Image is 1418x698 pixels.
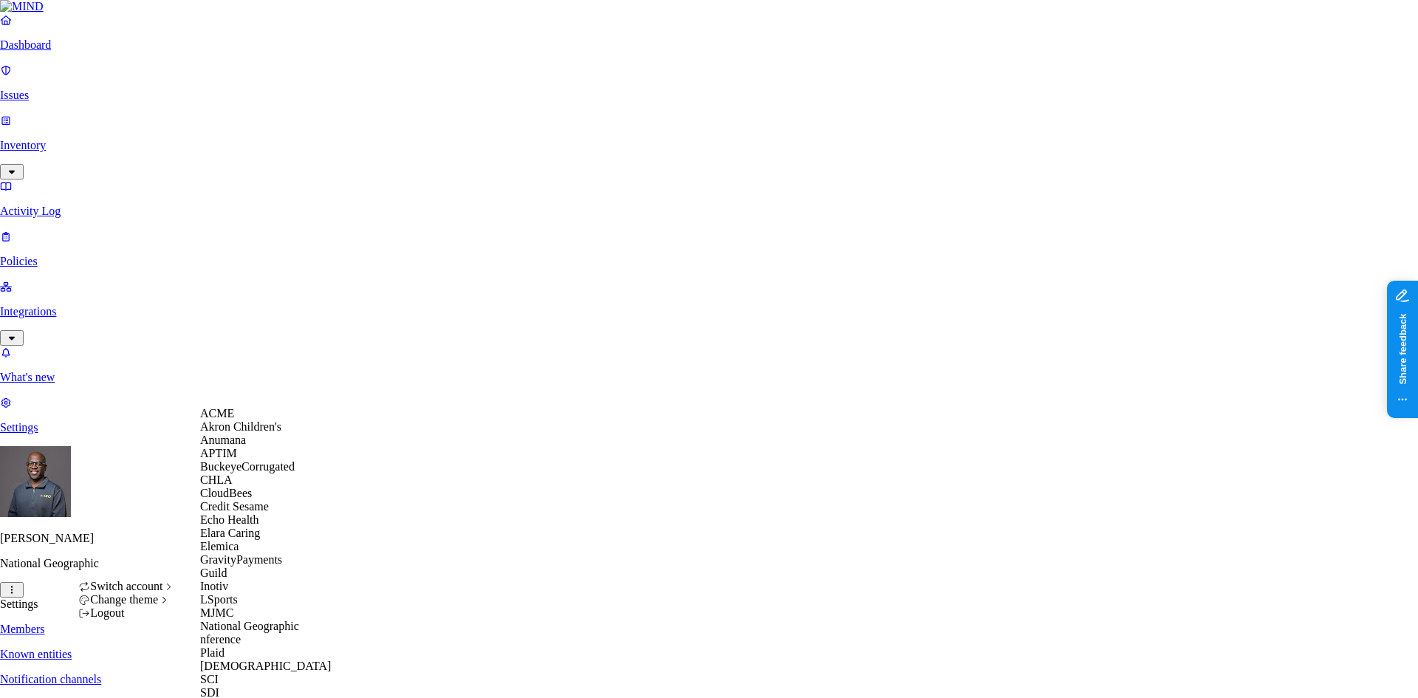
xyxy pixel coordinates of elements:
span: nference [200,633,241,646]
span: Switch account [90,580,162,592]
span: SCI [200,673,219,685]
span: Inotiv [200,580,228,592]
span: Plaid [200,646,225,659]
span: APTIM [200,447,237,459]
span: [DEMOGRAPHIC_DATA] [200,660,331,672]
span: BuckeyeCorrugated [200,460,295,473]
iframe: Marker.io feedback button [1387,281,1418,418]
div: Logout [78,606,175,620]
span: CloudBees [200,487,252,499]
span: Elara Caring [200,527,260,539]
span: MJMC [200,606,233,619]
span: LSports [200,593,238,606]
span: Change theme [90,593,158,606]
span: CHLA [200,473,233,486]
span: Guild [200,567,227,579]
span: Echo Health [200,513,259,526]
span: GravityPayments [200,553,282,566]
span: ACME [200,407,234,420]
span: Credit Sesame [200,500,269,513]
span: Elemica [200,540,239,552]
span: Anumana [200,434,246,446]
span: National Geographic [200,620,299,632]
span: Akron Children's [200,420,281,433]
